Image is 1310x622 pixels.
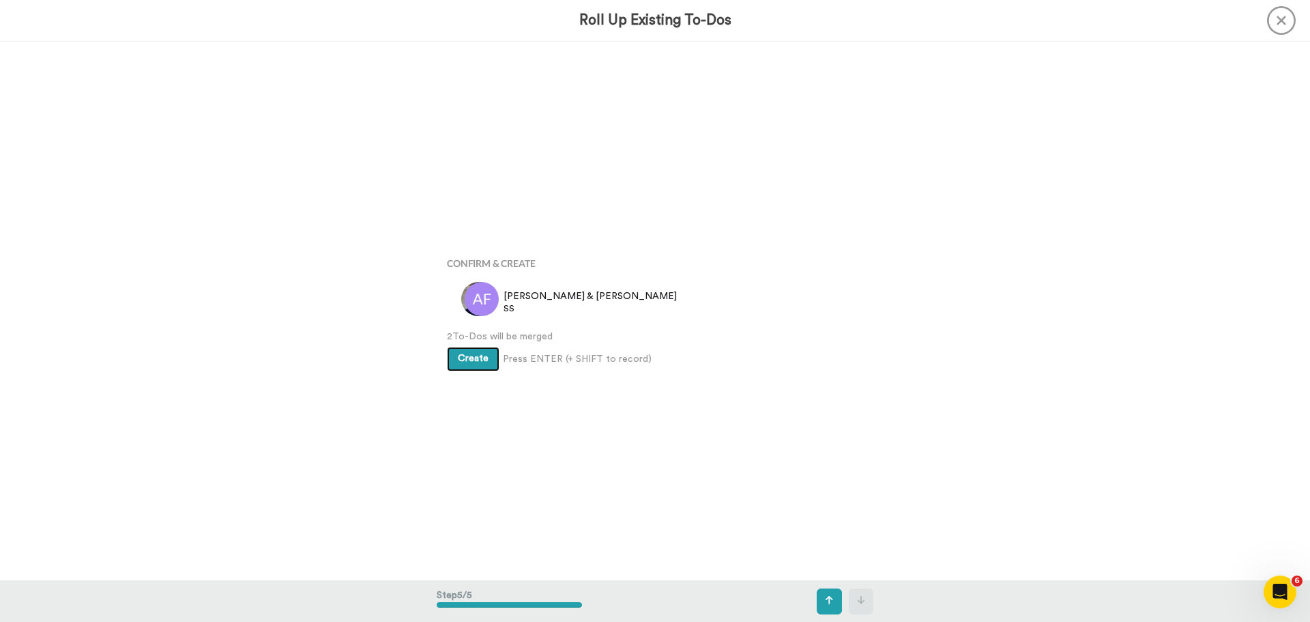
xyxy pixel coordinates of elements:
span: 6 [1292,576,1302,586]
span: SS [504,303,677,314]
h3: Roll Up Existing To-Dos [579,12,731,28]
span: Create [458,354,489,363]
span: Press ENTER (+ SHIFT to record) [503,352,652,366]
img: avatar [465,282,499,316]
span: [PERSON_NAME] & [PERSON_NAME] [504,289,677,303]
button: Create [447,347,499,371]
span: 2 To-Dos will be merged [447,330,863,343]
iframe: Intercom live chat [1264,576,1296,608]
h4: Confirm & Create [447,258,863,268]
div: Step 5 / 5 [437,582,582,621]
img: 0793594e-90d2-4c88-b0c7-fd93b3d864a1.jpg [461,282,495,316]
